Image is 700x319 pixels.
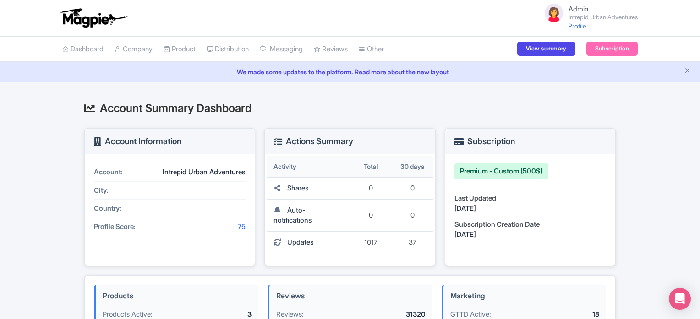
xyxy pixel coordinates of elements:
h3: Actions Summary [274,137,353,146]
span: Admin [569,5,588,13]
button: Close announcement [684,66,691,77]
div: City: [94,185,163,196]
a: Product [164,37,196,62]
h4: Products [103,292,252,300]
a: Distribution [207,37,249,62]
span: Shares [287,184,309,192]
div: Account: [94,167,163,178]
a: Reviews [314,37,348,62]
a: Dashboard [62,37,104,62]
span: 37 [409,238,416,246]
a: Messaging [260,37,303,62]
h4: Reviews [276,292,425,300]
span: 0 [410,184,415,192]
span: 0 [410,211,415,219]
div: Intrepid Urban Adventures [163,167,246,178]
a: Other [359,37,384,62]
h3: Account Information [94,137,181,146]
img: avatar_key_member-9c1dde93af8b07d7383eb8b5fb890c87.png [543,2,565,24]
div: Open Intercom Messenger [669,288,691,310]
div: Premium - Custom (500$) [454,163,548,179]
a: View summary [517,42,575,56]
img: logo-ab69f6fb50320c5b225c76a69d11143b.png [58,8,129,28]
th: Total [350,156,392,178]
a: Profile [568,22,586,30]
small: Intrepid Urban Adventures [569,14,638,20]
span: Updates [287,238,314,246]
div: [DATE] [454,229,606,240]
div: Subscription Creation Date [454,219,606,230]
div: [DATE] [454,203,606,214]
th: Activity [267,156,350,178]
span: Auto-notifications [273,206,312,225]
a: Subscription [586,42,638,56]
h2: Account Summary Dashboard [84,102,616,114]
h4: Marketing [450,292,599,300]
h3: Subscription [454,137,515,146]
div: 75 [163,222,246,232]
a: We made some updates to the platform. Read more about the new layout [5,67,695,77]
td: 0 [350,178,392,200]
td: 1017 [350,232,392,253]
a: Company [115,37,153,62]
td: 0 [350,200,392,232]
div: Profile Score: [94,222,163,232]
th: 30 days [392,156,433,178]
div: Last Updated [454,193,606,204]
div: Country: [94,203,163,214]
a: Admin Intrepid Urban Adventures [537,2,638,24]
